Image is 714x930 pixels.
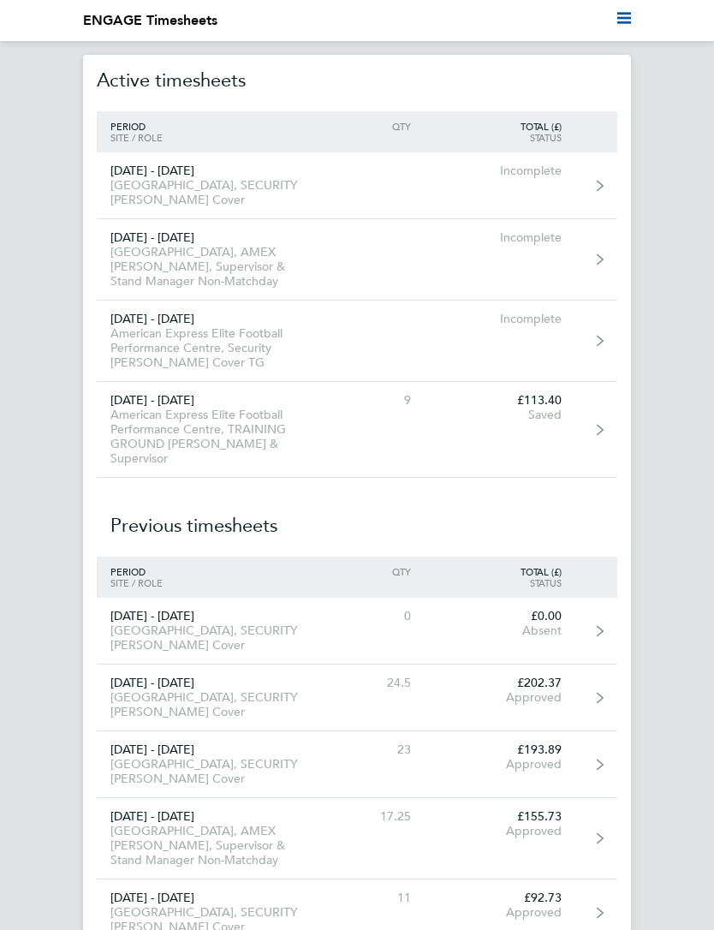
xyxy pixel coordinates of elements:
span: Period [110,120,146,133]
div: Incomplete [425,164,575,178]
div: [GEOGRAPHIC_DATA], AMEX [PERSON_NAME], Supervisor & Stand Manager Non-Matchday [97,245,326,289]
div: £113.40 [425,393,575,408]
div: 0 [326,609,425,623]
div: £202.37 [425,676,575,690]
div: [DATE] - [DATE] [97,742,326,757]
a: [DATE] - [DATE][GEOGRAPHIC_DATA], AMEX [PERSON_NAME], Supervisor & Stand Manager Non-MatchdayInco... [97,219,617,301]
div: [DATE] - [DATE] [97,230,326,245]
a: [DATE] - [DATE][GEOGRAPHIC_DATA], SECURITY [PERSON_NAME] Cover23£193.89Approved [97,731,617,798]
div: 23 [326,742,425,757]
div: 11 [326,891,425,905]
div: Incomplete [425,230,575,245]
a: [DATE] - [DATE][GEOGRAPHIC_DATA], AMEX [PERSON_NAME], Supervisor & Stand Manager Non-Matchday17.2... [97,798,617,879]
a: [DATE] - [DATE]American Express Elite Football Performance Centre, Security [PERSON_NAME] Cover T... [97,301,617,382]
div: [DATE] - [DATE] [97,676,326,690]
div: Saved [425,408,575,422]
div: 17.25 [326,809,425,824]
div: Qty [326,121,425,132]
div: [GEOGRAPHIC_DATA], SECURITY [PERSON_NAME] Cover [97,757,326,786]
div: £0.00 [425,609,575,623]
div: [DATE] - [DATE] [97,891,326,905]
div: [DATE] - [DATE] [97,809,326,824]
div: Site / Role [97,132,326,143]
div: £193.89 [425,742,575,757]
div: [DATE] - [DATE] [97,393,326,408]
div: [GEOGRAPHIC_DATA], SECURITY [PERSON_NAME] Cover [97,690,326,719]
div: Qty [326,566,425,577]
div: [GEOGRAPHIC_DATA], SECURITY [PERSON_NAME] Cover [97,623,326,653]
div: Approved [425,905,575,920]
div: Approved [425,690,575,705]
div: £155.73 [425,809,575,824]
div: [DATE] - [DATE] [97,312,326,326]
div: Status [425,132,575,143]
div: £92.73 [425,891,575,905]
div: American Express Elite Football Performance Centre, TRAINING GROUND [PERSON_NAME] & Supervisor [97,408,326,466]
div: Absent [425,623,575,638]
div: American Express Elite Football Performance Centre, Security [PERSON_NAME] Cover TG [97,326,326,370]
div: Incomplete [425,312,575,326]
div: Approved [425,757,575,772]
a: [DATE] - [DATE][GEOGRAPHIC_DATA], SECURITY [PERSON_NAME] CoverIncomplete [97,152,617,219]
a: [DATE] - [DATE][GEOGRAPHIC_DATA], SECURITY [PERSON_NAME] Cover0£0.00Absent [97,598,617,665]
div: Site / Role [97,577,326,588]
h2: Previous timesheets [97,478,617,557]
div: [GEOGRAPHIC_DATA], AMEX [PERSON_NAME], Supervisor & Stand Manager Non-Matchday [97,824,326,867]
div: Approved [425,824,575,838]
div: [DATE] - [DATE] [97,164,326,178]
div: Total (£) [425,566,575,577]
div: [GEOGRAPHIC_DATA], SECURITY [PERSON_NAME] Cover [97,178,326,207]
a: [DATE] - [DATE][GEOGRAPHIC_DATA], SECURITY [PERSON_NAME] Cover24.5£202.37Approved [97,665,617,731]
li: ENGAGE Timesheets [83,10,217,31]
div: [DATE] - [DATE] [97,609,326,623]
span: Period [110,565,146,578]
div: 9 [326,393,425,408]
div: Total (£) [425,121,575,132]
div: Status [425,577,575,588]
a: [DATE] - [DATE]American Express Elite Football Performance Centre, TRAINING GROUND [PERSON_NAME] ... [97,382,617,478]
h2: Active timesheets [97,50,617,111]
div: 24.5 [326,676,425,690]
